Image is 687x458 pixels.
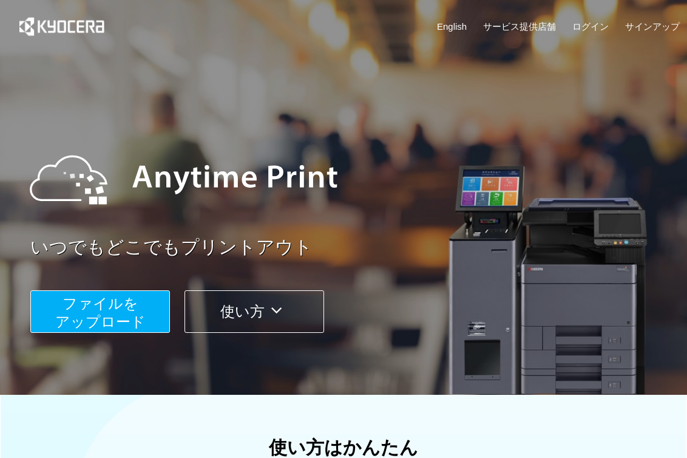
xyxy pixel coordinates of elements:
[437,20,467,33] a: English
[55,295,146,330] span: ファイルを ​​アップロード
[30,234,687,261] a: いつでもどこでもプリントアウト
[572,20,609,33] a: ログイン
[625,20,680,33] a: サインアップ
[30,290,170,333] button: ファイルを​​アップロード
[184,290,324,333] button: 使い方
[483,20,556,33] a: サービス提供店舗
